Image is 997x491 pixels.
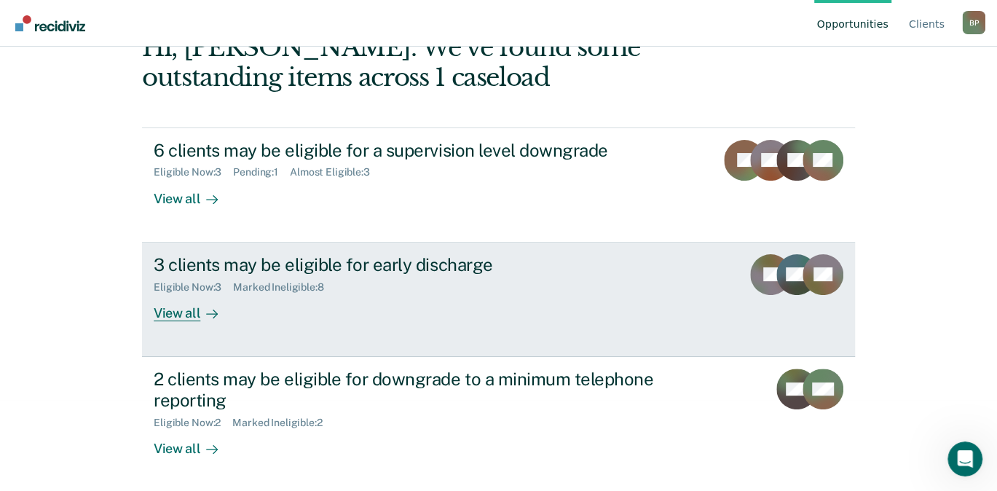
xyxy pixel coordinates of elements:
[962,11,985,34] button: Profile dropdown button
[232,417,334,429] div: Marked Ineligible : 2
[962,11,985,34] div: B P
[142,33,712,93] div: Hi, [PERSON_NAME]. We’ve found some outstanding items across 1 caseload
[290,166,382,178] div: Almost Eligible : 3
[142,243,855,357] a: 3 clients may be eligible for early dischargeEligible Now:3Marked Ineligible:8View all
[15,15,85,31] img: Recidiviz
[142,127,855,243] a: 6 clients may be eligible for a supervision level downgradeEligible Now:3Pending:1Almost Eligible...
[154,281,233,294] div: Eligible Now : 3
[154,140,665,161] div: 6 clients may be eligible for a supervision level downgrade
[154,369,665,411] div: 2 clients may be eligible for downgrade to a minimum telephone reporting
[233,281,335,294] div: Marked Ineligible : 8
[154,417,232,429] div: Eligible Now : 2
[154,166,233,178] div: Eligible Now : 3
[233,166,290,178] div: Pending : 1
[154,254,665,275] div: 3 clients may be eligible for early discharge
[154,178,235,207] div: View all
[154,293,235,321] div: View all
[154,428,235,457] div: View all
[947,441,982,476] iframe: Intercom live chat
